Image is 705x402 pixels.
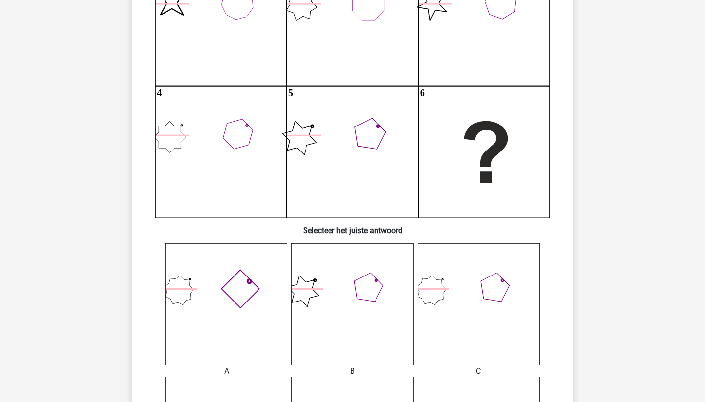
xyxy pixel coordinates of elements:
[410,365,547,377] div: C
[158,365,295,377] div: A
[420,87,425,98] text: 6
[147,218,558,235] h6: Selecteer het juiste antwoord
[284,365,421,377] div: B
[288,87,293,98] text: 5
[157,87,162,98] text: 4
